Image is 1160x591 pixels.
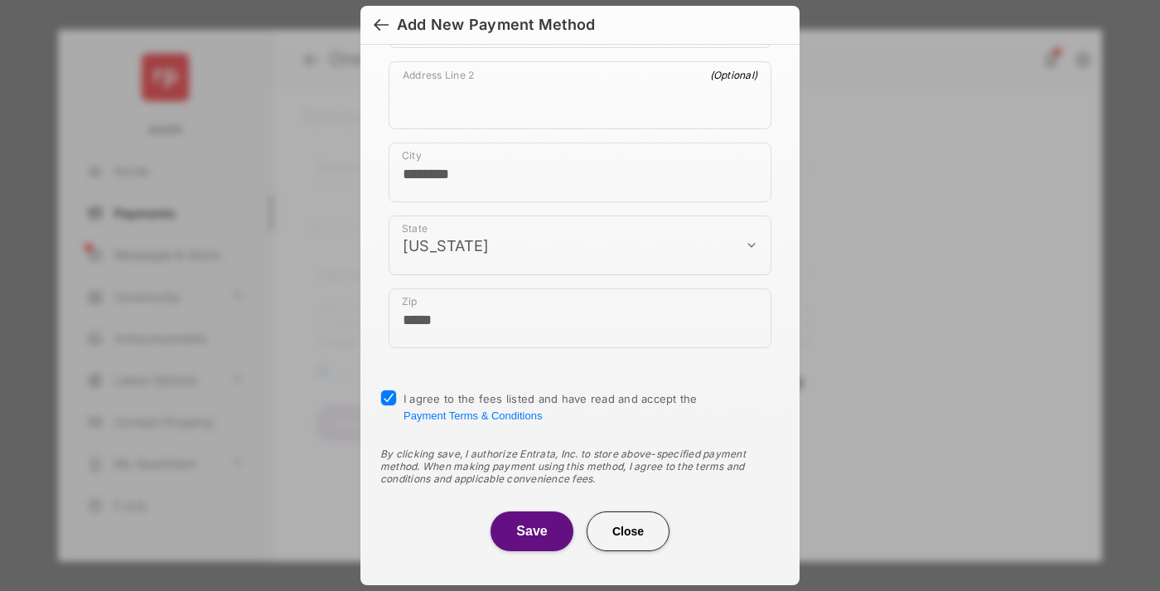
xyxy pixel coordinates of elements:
div: payment_method_screening[postal_addresses][addressLine2] [389,61,771,129]
div: By clicking save, I authorize Entrata, Inc. to store above-specified payment method. When making ... [380,448,780,485]
div: payment_method_screening[postal_addresses][locality] [389,143,771,202]
button: Close [587,511,669,551]
span: I agree to the fees listed and have read and accept the [404,392,698,422]
button: I agree to the fees listed and have read and accept the [404,409,542,422]
button: Save [491,511,573,551]
div: payment_method_screening[postal_addresses][administrativeArea] [389,216,771,275]
div: payment_method_screening[postal_addresses][postalCode] [389,288,771,348]
div: Add New Payment Method [397,16,595,34]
